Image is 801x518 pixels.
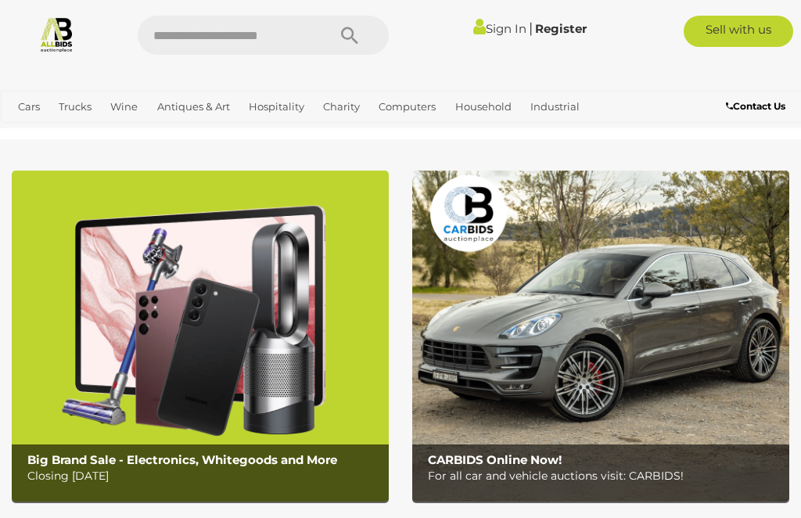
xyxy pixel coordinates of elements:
[79,120,121,146] a: Office
[473,21,526,36] a: Sign In
[524,94,586,120] a: Industrial
[151,94,236,120] a: Antiques & Art
[449,94,518,120] a: Household
[428,466,781,486] p: For all car and vehicle auctions visit: CARBIDS!
[27,466,380,486] p: Closing [DATE]
[12,171,389,501] img: Big Brand Sale - Electronics, Whitegoods and More
[317,94,366,120] a: Charity
[372,94,442,120] a: Computers
[179,120,303,146] a: [GEOGRAPHIC_DATA]
[38,16,75,52] img: Allbids.com.au
[12,120,73,146] a: Jewellery
[726,100,785,112] b: Contact Us
[12,171,389,501] a: Big Brand Sale - Electronics, Whitegoods and More Big Brand Sale - Electronics, Whitegoods and Mo...
[535,21,587,36] a: Register
[27,452,337,467] b: Big Brand Sale - Electronics, Whitegoods and More
[412,171,789,501] a: CARBIDS Online Now! CARBIDS Online Now! For all car and vehicle auctions visit: CARBIDS!
[12,94,46,120] a: Cars
[412,171,789,501] img: CARBIDS Online Now!
[52,94,98,120] a: Trucks
[128,120,172,146] a: Sports
[311,16,389,55] button: Search
[242,94,311,120] a: Hospitality
[684,16,793,47] a: Sell with us
[428,452,562,467] b: CARBIDS Online Now!
[104,94,144,120] a: Wine
[726,98,789,115] a: Contact Us
[529,20,533,37] span: |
